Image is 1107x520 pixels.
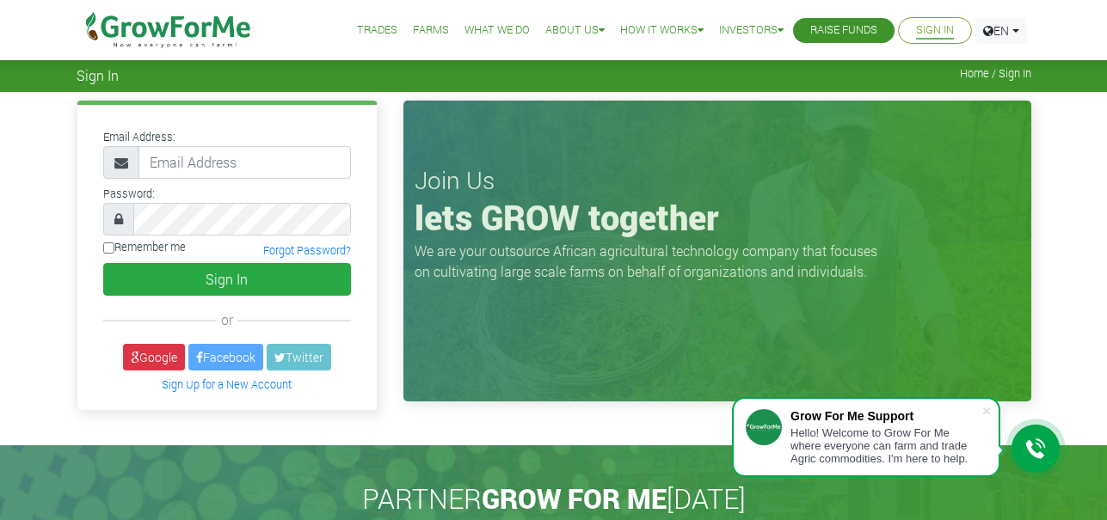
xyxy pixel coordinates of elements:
h1: lets GROW together [415,197,1020,238]
div: Hello! Welcome to Grow For Me where everyone can farm and trade Agric commodities. I'm here to help. [790,426,981,465]
a: Farms [413,21,449,40]
span: Sign In [77,67,119,83]
h2: PARTNER [DATE] [83,482,1024,515]
div: Grow For Me Support [790,409,981,423]
a: Forgot Password? [263,243,351,257]
button: Sign In [103,263,351,296]
a: Google [123,344,185,370]
a: Sign Up for a New Account [162,377,292,391]
a: What We Do [464,21,530,40]
input: Remember me [103,242,114,254]
h3: Join Us [415,166,1020,195]
a: EN [975,17,1027,44]
label: Password: [103,186,155,202]
label: Remember me [103,239,186,255]
a: Raise Funds [810,21,877,40]
a: How it Works [620,21,704,40]
a: Sign In [916,21,954,40]
a: About Us [545,21,605,40]
div: or [103,309,351,330]
a: Investors [719,21,784,40]
input: Email Address [138,146,351,179]
a: Trades [357,21,397,40]
span: GROW FOR ME [482,480,667,517]
p: We are your outsource African agricultural technology company that focuses on cultivating large s... [415,241,888,282]
span: Home / Sign In [960,67,1031,80]
label: Email Address: [103,129,175,145]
